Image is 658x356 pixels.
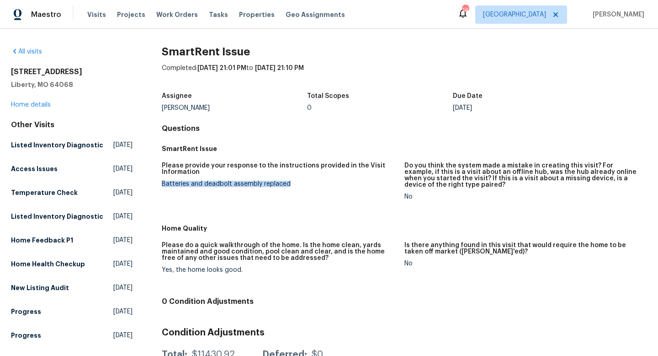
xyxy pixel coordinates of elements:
h5: SmartRent Issue [162,144,647,153]
h2: [STREET_ADDRESS] [11,67,133,76]
a: Home Health Checkup[DATE] [11,256,133,272]
div: Completed: to [162,64,647,87]
span: [DATE] [113,331,133,340]
span: Tasks [209,11,228,18]
h5: New Listing Audit [11,283,69,292]
a: Home details [11,102,51,108]
h5: Temperature Check [11,188,78,197]
span: [DATE] [113,259,133,269]
a: Access Issues[DATE] [11,161,133,177]
a: Temperature Check[DATE] [11,184,133,201]
span: [DATE] [113,283,133,292]
h5: Home Feedback P1 [11,236,73,245]
h5: Due Date [453,93,483,99]
span: Maestro [31,10,61,19]
span: [GEOGRAPHIC_DATA] [483,10,546,19]
span: [DATE] [113,188,133,197]
h4: 0 Condition Adjustments [162,297,647,306]
a: Home Feedback P1[DATE] [11,232,133,248]
h5: Is there anything found in this visit that would require the home to be taken off market ([PERSON... [404,242,640,255]
div: [PERSON_NAME] [162,105,308,111]
span: [DATE] [113,212,133,221]
h5: Access Issues [11,164,58,173]
h5: Progress [11,307,41,316]
span: [DATE] [113,307,133,316]
span: [DATE] 21:10 PM [255,65,304,71]
a: Progress[DATE] [11,303,133,320]
h3: Condition Adjustments [162,328,647,337]
h4: Questions [162,124,647,133]
h5: Progress [11,331,41,340]
h5: Please provide your response to the instructions provided in the Visit Information [162,162,397,175]
span: Work Orders [156,10,198,19]
div: No [404,260,640,267]
div: Other Visits [11,120,133,129]
span: Projects [117,10,145,19]
div: 0 [307,105,453,111]
h2: SmartRent Issue [162,47,647,56]
span: [PERSON_NAME] [589,10,644,19]
a: New Listing Audit[DATE] [11,280,133,296]
h5: Total Scopes [307,93,349,99]
h5: Assignee [162,93,192,99]
div: Batteries and deadbolt assembly replaced [162,181,397,187]
span: [DATE] 21:01 PM [197,65,246,71]
a: Listed Inventory Diagnostic[DATE] [11,208,133,225]
h5: Please do a quick walkthrough of the home. Is the home clean, yards maintained and good condition... [162,242,397,261]
span: [DATE] [113,164,133,173]
a: Progress[DATE] [11,327,133,344]
div: Yes, the home looks good. [162,267,397,273]
a: Listed Inventory Diagnostic[DATE] [11,137,133,153]
div: [DATE] [453,105,599,111]
h5: Liberty, MO 64068 [11,80,133,89]
h5: Listed Inventory Diagnostic [11,140,103,150]
span: [DATE] [113,140,133,150]
div: 14 [462,5,468,15]
span: Geo Assignments [286,10,345,19]
span: Properties [239,10,275,19]
h5: Home Health Checkup [11,259,85,269]
div: No [404,194,640,200]
span: Visits [87,10,106,19]
h5: Home Quality [162,224,647,233]
a: All visits [11,49,42,55]
span: [DATE] [113,236,133,245]
h5: Listed Inventory Diagnostic [11,212,103,221]
h5: Do you think the system made a mistake in creating this visit? For example, if this is a visit ab... [404,162,640,188]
